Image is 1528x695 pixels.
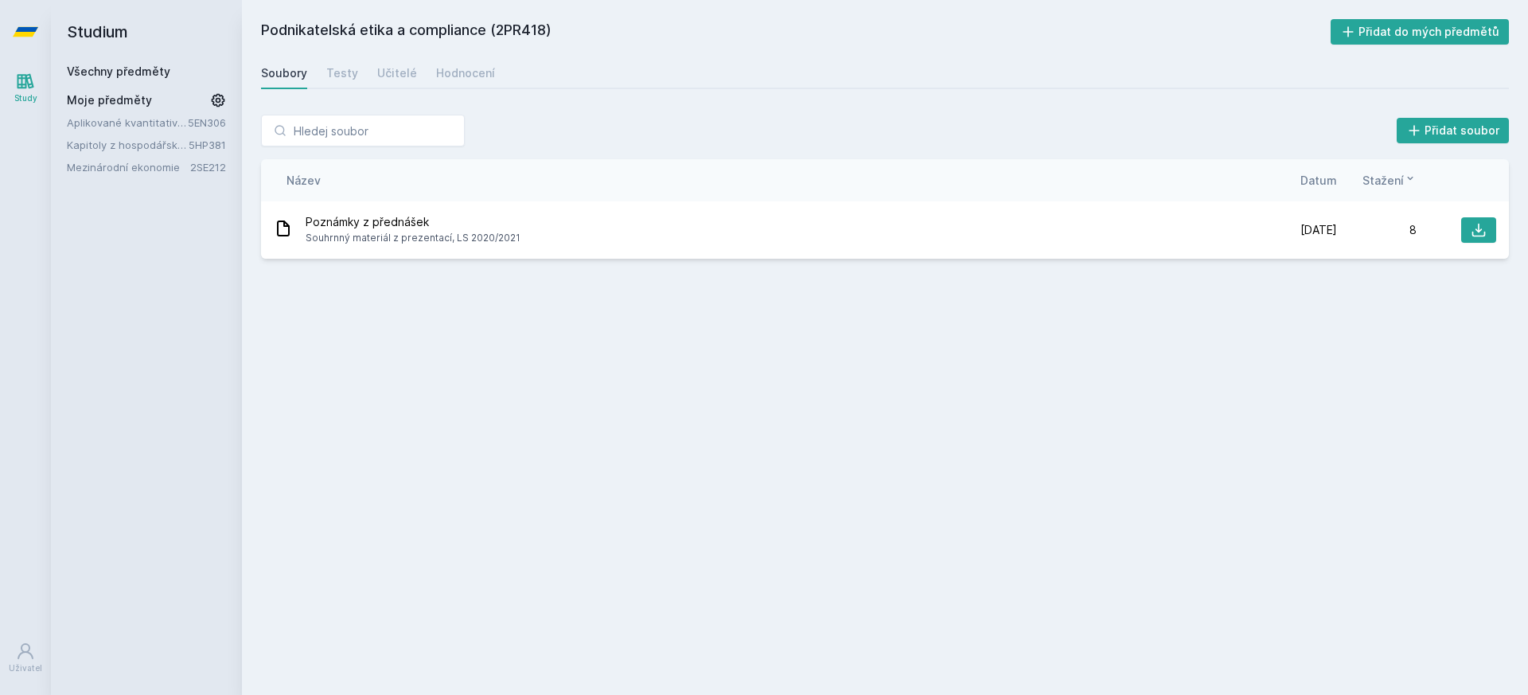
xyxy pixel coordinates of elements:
[190,161,226,174] a: 2SE212
[189,139,226,151] a: 5HP381
[306,214,520,230] span: Poznámky z přednášek
[1397,118,1510,143] button: Přidat soubor
[3,634,48,682] a: Uživatel
[67,159,190,175] a: Mezinárodní ekonomie
[326,57,358,89] a: Testy
[1300,222,1337,238] span: [DATE]
[1331,19,1510,45] button: Přidat do mých předmětů
[306,230,520,246] span: Souhrnný materiál z prezentací, LS 2020/2021
[67,92,152,108] span: Moje předměty
[1362,172,1417,189] button: Stažení
[1337,222,1417,238] div: 8
[436,57,495,89] a: Hodnocení
[286,172,321,189] button: Název
[326,65,358,81] div: Testy
[436,65,495,81] div: Hodnocení
[3,64,48,112] a: Study
[261,115,465,146] input: Hledej soubor
[67,115,188,131] a: Aplikované kvantitativní metody I
[261,65,307,81] div: Soubory
[188,116,226,129] a: 5EN306
[14,92,37,104] div: Study
[1300,172,1337,189] button: Datum
[9,662,42,674] div: Uživatel
[377,65,417,81] div: Učitelé
[261,19,1331,45] h2: Podnikatelská etika a compliance (2PR418)
[67,64,170,78] a: Všechny předměty
[1362,172,1404,189] span: Stažení
[261,57,307,89] a: Soubory
[377,57,417,89] a: Učitelé
[67,137,189,153] a: Kapitoly z hospodářské politiky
